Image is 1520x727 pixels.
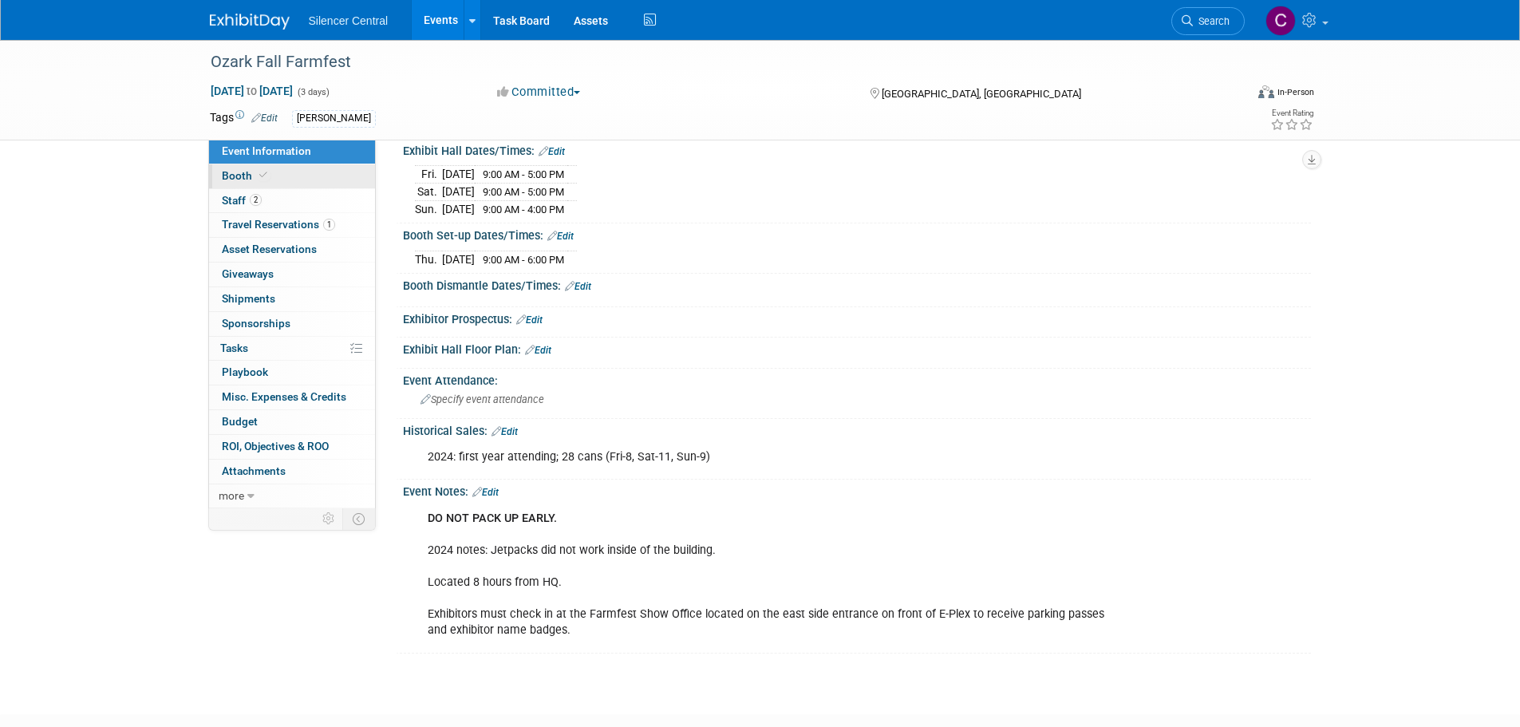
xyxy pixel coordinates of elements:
div: 2024: first year attending; 28 cans (Fri-8, Sat-11, Sun-9) [417,441,1135,473]
span: Silencer Central [309,14,389,27]
div: Event Attendance: [403,369,1311,389]
span: Attachments [222,464,286,477]
a: Booth [209,164,375,188]
a: Search [1171,7,1245,35]
div: Booth Dismantle Dates/Times: [403,274,1311,294]
span: 2 [250,194,262,206]
td: Toggle Event Tabs [342,508,375,529]
span: Giveaways [222,267,274,280]
img: ExhibitDay [210,14,290,30]
a: Staff2 [209,189,375,213]
div: Event Rating [1270,109,1313,117]
div: In-Person [1277,86,1314,98]
span: [DATE] [DATE] [210,84,294,98]
span: 1 [323,219,335,231]
span: more [219,489,244,502]
td: Fri. [415,166,442,184]
span: Staff [222,194,262,207]
span: ROI, Objectives & ROO [222,440,329,452]
span: [GEOGRAPHIC_DATA], [GEOGRAPHIC_DATA] [882,88,1081,100]
a: Event Information [209,140,375,164]
a: Sponsorships [209,312,375,336]
a: Travel Reservations1 [209,213,375,237]
span: Shipments [222,292,275,305]
span: Travel Reservations [222,218,335,231]
span: Specify event attendance [420,393,544,405]
div: Exhibitor Prospectus: [403,307,1311,328]
td: Sun. [415,200,442,217]
div: Event Notes: [403,480,1311,500]
td: [DATE] [442,251,475,267]
a: Tasks [209,337,375,361]
span: Search [1193,15,1230,27]
span: Event Information [222,144,311,157]
div: Exhibit Hall Floor Plan: [403,338,1311,358]
span: 9:00 AM - 5:00 PM [483,186,564,198]
span: Playbook [222,365,268,378]
a: Budget [209,410,375,434]
span: Sponsorships [222,317,290,330]
td: [DATE] [442,200,475,217]
a: Shipments [209,287,375,311]
button: Committed [492,84,586,101]
a: Edit [565,281,591,292]
span: (3 days) [296,87,330,97]
b: DO NOT PACK UP EARLY. [428,512,557,525]
span: Asset Reservations [222,243,317,255]
a: Giveaways [209,263,375,286]
div: Booth Set-up Dates/Times: [403,223,1311,244]
a: Edit [251,113,278,124]
span: Misc. Expenses & Credits [222,390,346,403]
span: Booth [222,169,270,182]
div: [PERSON_NAME] [292,110,376,127]
a: Edit [525,345,551,356]
a: Edit [472,487,499,498]
a: Attachments [209,460,375,484]
span: Tasks [220,342,248,354]
td: Personalize Event Tab Strip [315,508,343,529]
td: [DATE] [442,166,475,184]
div: Ozark Fall Farmfest [205,48,1221,77]
a: Playbook [209,361,375,385]
a: Asset Reservations [209,238,375,262]
div: Exhibit Hall Dates/Times: [403,139,1311,160]
a: ROI, Objectives & ROO [209,435,375,459]
a: Edit [516,314,543,326]
a: Edit [492,426,518,437]
td: Tags [210,109,278,128]
a: Misc. Expenses & Credits [209,385,375,409]
span: 9:00 AM - 4:00 PM [483,203,564,215]
img: Format-Inperson.png [1258,85,1274,98]
span: 9:00 AM - 6:00 PM [483,254,564,266]
i: Booth reservation complete [259,171,267,180]
div: 2024 notes: Jetpacks did not work inside of the building. Located 8 hours from HQ. Exhibitors mus... [417,503,1135,647]
a: more [209,484,375,508]
span: 9:00 AM - 5:00 PM [483,168,564,180]
div: Historical Sales: [403,419,1311,440]
img: Cade Cox [1265,6,1296,36]
td: [DATE] [442,184,475,201]
td: Thu. [415,251,442,267]
span: Budget [222,415,258,428]
td: Sat. [415,184,442,201]
a: Edit [547,231,574,242]
span: to [244,85,259,97]
a: Edit [539,146,565,157]
div: Event Format [1151,83,1315,107]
